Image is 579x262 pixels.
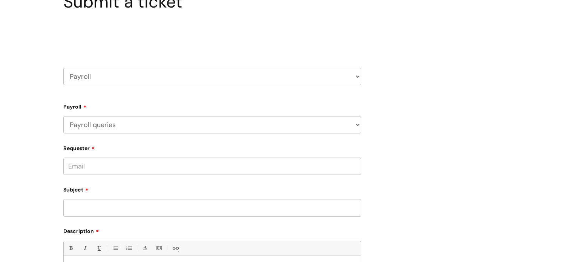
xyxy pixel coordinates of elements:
h2: Select issue type [63,29,361,43]
label: Requester [63,142,361,152]
label: Description [63,225,361,234]
a: Bold (Ctrl-B) [66,244,75,253]
a: • Unordered List (Ctrl-Shift-7) [110,244,119,253]
a: Back Color [154,244,164,253]
label: Subject [63,184,361,193]
a: 1. Ordered List (Ctrl-Shift-8) [124,244,133,253]
input: Email [63,158,361,175]
a: Font Color [140,244,150,253]
label: Payroll [63,101,361,110]
a: Italic (Ctrl-I) [80,244,89,253]
a: Link [170,244,180,253]
a: Underline(Ctrl-U) [94,244,103,253]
